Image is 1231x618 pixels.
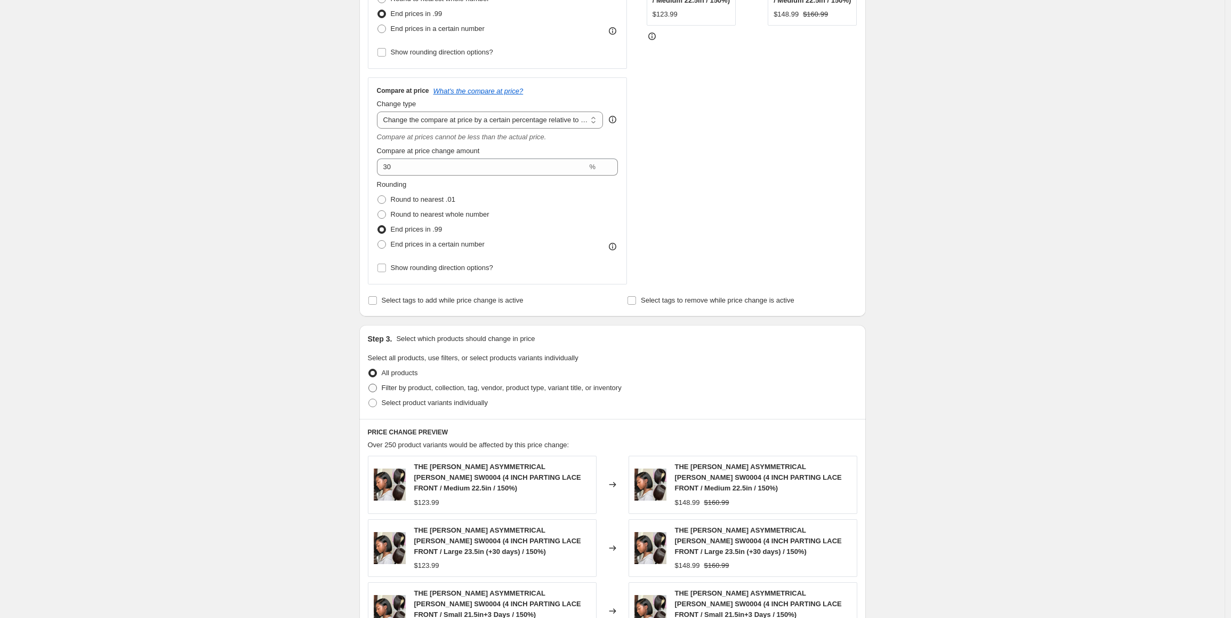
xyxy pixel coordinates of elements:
span: Change type [377,100,416,108]
strike: $160.99 [704,560,729,571]
span: Over 250 product variants would be affected by this price change: [368,441,569,449]
span: End prices in .99 [391,10,442,18]
span: All products [382,369,418,377]
img: the-rihanna-asymmetrical-bob-wig-sw0004-superbwigs-820_80x.jpg [374,469,406,501]
span: Select product variants individually [382,399,488,407]
h2: Step 3. [368,334,392,344]
img: the-rihanna-asymmetrical-bob-wig-sw0004-superbwigs-820_80x.jpg [634,532,666,564]
span: Round to nearest whole number [391,210,489,218]
div: help [607,114,618,125]
span: THE [PERSON_NAME] ASYMMETRICAL [PERSON_NAME] SW0004 (4 INCH PARTING LACE FRONT / Large 23.5in (+3... [675,526,842,556]
span: THE [PERSON_NAME] ASYMMETRICAL [PERSON_NAME] SW0004 (4 INCH PARTING LACE FRONT / Large 23.5in (+3... [414,526,581,556]
div: $123.99 [414,560,439,571]
span: End prices in .99 [391,225,442,233]
span: THE [PERSON_NAME] ASYMMETRICAL [PERSON_NAME] SW0004 (4 INCH PARTING LACE FRONT / Medium 22.5in / ... [414,463,581,492]
div: $148.99 [675,560,700,571]
i: Compare at prices cannot be less than the actual price. [377,133,546,141]
strike: $160.99 [704,497,729,508]
div: $123.99 [414,497,439,508]
div: $123.99 [653,9,678,20]
h6: PRICE CHANGE PREVIEW [368,428,857,437]
span: Select all products, use filters, or select products variants individually [368,354,578,362]
span: THE [PERSON_NAME] ASYMMETRICAL [PERSON_NAME] SW0004 (4 INCH PARTING LACE FRONT / Medium 22.5in / ... [675,463,842,492]
span: Rounding [377,180,407,188]
span: Show rounding direction options? [391,48,493,56]
h3: Compare at price [377,86,429,95]
span: End prices in a certain number [391,25,485,33]
span: Select tags to add while price change is active [382,296,524,304]
img: the-rihanna-asymmetrical-bob-wig-sw0004-superbwigs-820_80x.jpg [634,469,666,501]
strike: $160.99 [803,9,828,20]
button: What's the compare at price? [433,87,524,95]
span: End prices in a certain number [391,240,485,248]
img: the-rihanna-asymmetrical-bob-wig-sw0004-superbwigs-820_80x.jpg [374,532,406,564]
span: Show rounding direction options? [391,264,493,272]
div: $148.99 [774,9,799,20]
span: Round to nearest .01 [391,195,455,203]
p: Select which products should change in price [396,334,535,344]
span: Compare at price change amount [377,147,480,155]
span: % [589,163,596,171]
div: $148.99 [675,497,700,508]
span: Select tags to remove while price change is active [641,296,794,304]
input: 20 [377,159,588,176]
span: Filter by product, collection, tag, vendor, product type, variant title, or inventory [382,384,622,392]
